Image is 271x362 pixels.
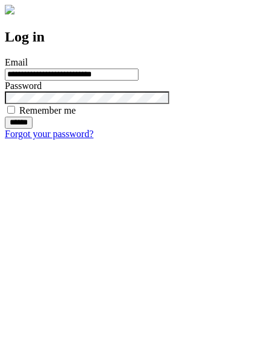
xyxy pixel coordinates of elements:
[5,29,266,45] h2: Log in
[5,129,93,139] a: Forgot your password?
[5,57,28,67] label: Email
[19,105,76,115] label: Remember me
[5,81,42,91] label: Password
[5,5,14,14] img: logo-4e3dc11c47720685a147b03b5a06dd966a58ff35d612b21f08c02c0306f2b779.png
